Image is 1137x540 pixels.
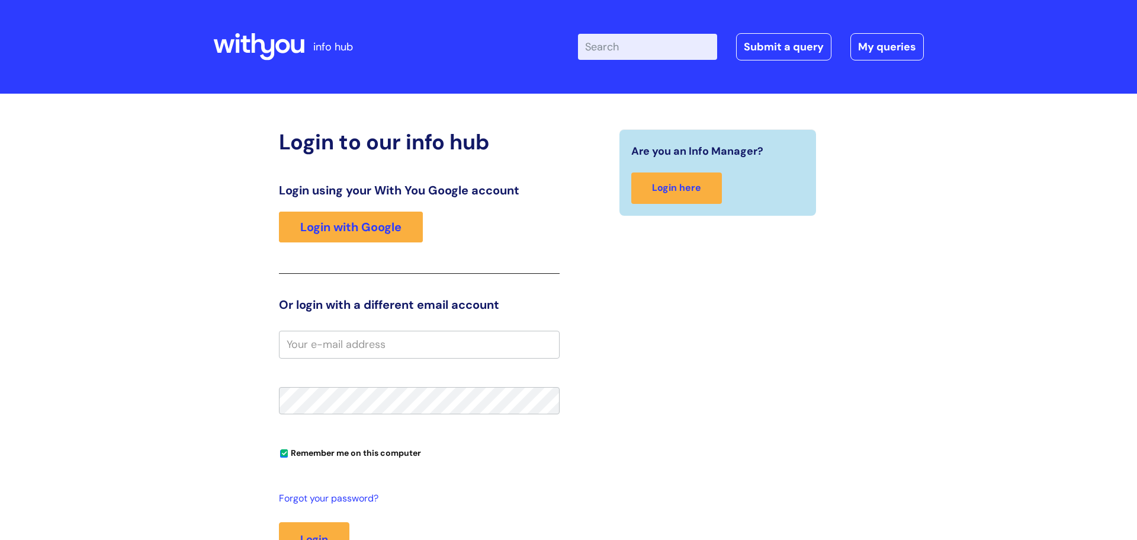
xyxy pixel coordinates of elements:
input: Your e-mail address [279,331,560,358]
h3: Login using your With You Google account [279,183,560,197]
input: Search [578,34,717,60]
a: Login with Google [279,212,423,242]
a: My queries [850,33,924,60]
h3: Or login with a different email account [279,298,560,312]
a: Login here [631,172,722,204]
span: Are you an Info Manager? [631,142,763,161]
input: Remember me on this computer [280,450,288,458]
p: info hub [313,37,353,56]
div: You can uncheck this option if you're logging in from a shared device [279,443,560,462]
h2: Login to our info hub [279,129,560,155]
a: Forgot your password? [279,490,554,507]
label: Remember me on this computer [279,445,421,458]
a: Submit a query [736,33,831,60]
